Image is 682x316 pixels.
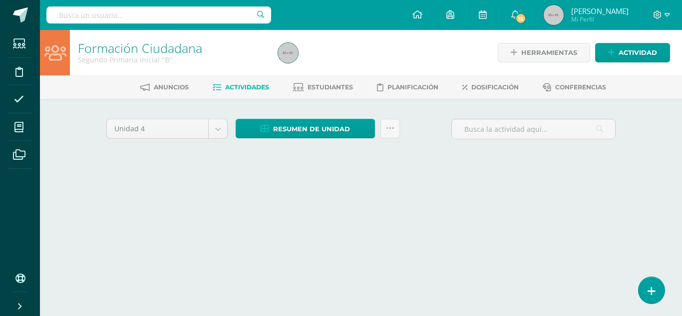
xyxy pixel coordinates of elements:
[555,83,606,91] span: Conferencias
[236,119,375,138] a: Resumen de unidad
[278,43,298,63] img: 45x45
[308,83,353,91] span: Estudiantes
[46,6,271,23] input: Busca un usuario...
[154,83,189,91] span: Anuncios
[521,43,577,62] span: Herramientas
[78,41,266,55] h1: Formación Ciudadana
[377,79,438,95] a: Planificación
[498,43,590,62] a: Herramientas
[462,79,519,95] a: Dosificación
[114,119,201,138] span: Unidad 4
[273,120,350,138] span: Resumen de unidad
[619,43,657,62] span: Actividad
[515,13,526,24] span: 15
[140,79,189,95] a: Anuncios
[293,79,353,95] a: Estudiantes
[571,15,629,23] span: Mi Perfil
[78,39,202,56] a: Formación Ciudadana
[225,83,269,91] span: Actividades
[571,6,629,16] span: [PERSON_NAME]
[452,119,615,139] input: Busca la actividad aquí...
[78,55,266,64] div: Segundo Primaria Inicial 'B'
[471,83,519,91] span: Dosificación
[544,5,564,25] img: 45x45
[213,79,269,95] a: Actividades
[595,43,670,62] a: Actividad
[107,119,227,138] a: Unidad 4
[387,83,438,91] span: Planificación
[543,79,606,95] a: Conferencias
